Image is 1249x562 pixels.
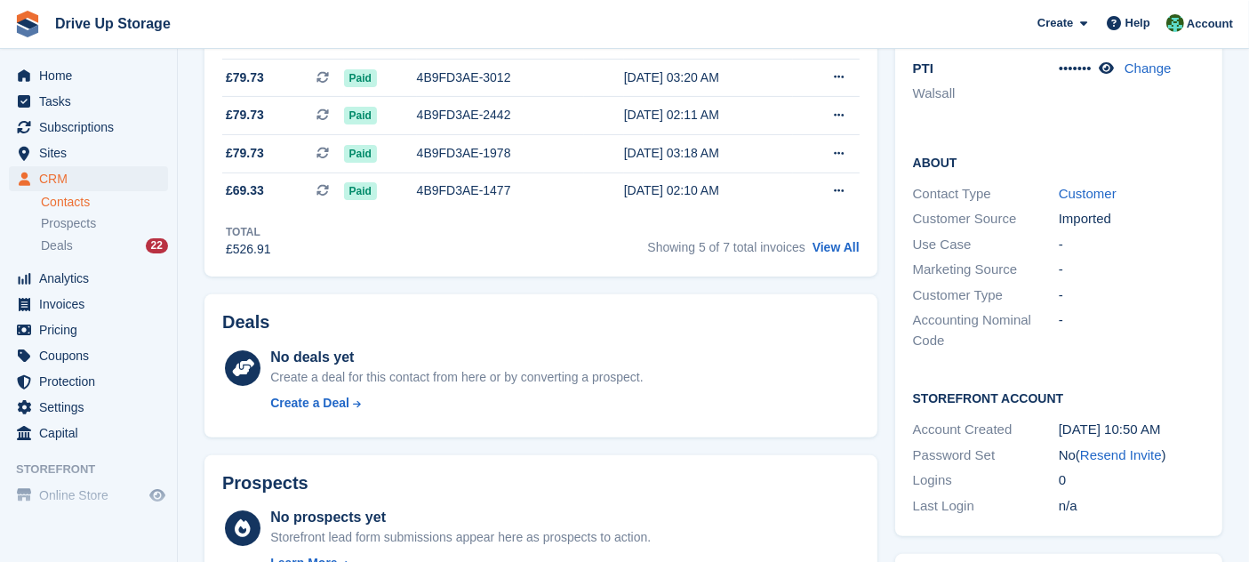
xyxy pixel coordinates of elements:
[1037,14,1073,32] span: Create
[1059,186,1117,201] a: Customer
[9,140,168,165] a: menu
[417,181,584,200] div: 4B9FD3AE-1477
[222,312,269,333] h2: Deals
[39,166,146,191] span: CRM
[41,194,168,211] a: Contacts
[146,238,168,253] div: 22
[41,237,73,254] span: Deals
[270,507,651,528] div: No prospects yet
[913,260,1059,280] div: Marketing Source
[344,145,377,163] span: Paid
[1187,15,1233,33] span: Account
[9,369,168,394] a: menu
[41,215,96,232] span: Prospects
[39,421,146,446] span: Capital
[647,240,805,254] span: Showing 5 of 7 total invoices
[226,224,271,240] div: Total
[913,420,1059,440] div: Account Created
[41,237,168,255] a: Deals 22
[9,115,168,140] a: menu
[39,317,146,342] span: Pricing
[1059,496,1205,517] div: n/a
[1059,310,1205,350] div: -
[270,528,651,547] div: Storefront lead form submissions appear here as prospects to action.
[624,68,793,87] div: [DATE] 03:20 AM
[1125,60,1172,76] a: Change
[270,347,643,368] div: No deals yet
[9,166,168,191] a: menu
[270,394,349,413] div: Create a Deal
[226,68,264,87] span: £79.73
[226,240,271,259] div: £526.91
[1076,447,1166,462] span: ( )
[1166,14,1184,32] img: Camille
[14,11,41,37] img: stora-icon-8386f47178a22dfd0bd8f6a31ec36ba5ce8667c1dd55bd0f319d3a0aa187defe.svg
[913,285,1059,306] div: Customer Type
[1125,14,1150,32] span: Help
[39,343,146,368] span: Coupons
[41,214,168,233] a: Prospects
[270,368,643,387] div: Create a deal for this contact from here or by converting a prospect.
[9,483,168,508] a: menu
[1059,209,1205,229] div: Imported
[1080,447,1162,462] a: Resend Invite
[9,89,168,114] a: menu
[39,292,146,317] span: Invoices
[624,144,793,163] div: [DATE] 03:18 AM
[1059,285,1205,306] div: -
[344,182,377,200] span: Paid
[147,485,168,506] a: Preview store
[813,240,860,254] a: View All
[913,389,1205,406] h2: Storefront Account
[270,394,643,413] a: Create a Deal
[1059,420,1205,440] div: [DATE] 10:50 AM
[39,483,146,508] span: Online Store
[624,106,793,124] div: [DATE] 02:11 AM
[1059,60,1092,76] span: •••••••
[222,473,308,494] h2: Prospects
[226,181,264,200] span: £69.33
[913,60,933,76] span: PTI
[226,144,264,163] span: £79.73
[913,310,1059,350] div: Accounting Nominal Code
[9,63,168,88] a: menu
[16,461,177,478] span: Storefront
[1059,235,1205,255] div: -
[913,235,1059,255] div: Use Case
[913,496,1059,517] div: Last Login
[1059,470,1205,491] div: 0
[1059,446,1205,466] div: No
[913,184,1059,205] div: Contact Type
[9,343,168,368] a: menu
[417,106,584,124] div: 4B9FD3AE-2442
[48,9,178,38] a: Drive Up Storage
[913,470,1059,491] div: Logins
[913,446,1059,466] div: Password Set
[39,369,146,394] span: Protection
[39,266,146,291] span: Analytics
[624,181,793,200] div: [DATE] 02:10 AM
[9,421,168,446] a: menu
[39,89,146,114] span: Tasks
[344,107,377,124] span: Paid
[9,395,168,420] a: menu
[913,84,1059,104] li: Walsall
[39,115,146,140] span: Subscriptions
[417,68,584,87] div: 4B9FD3AE-3012
[913,209,1059,229] div: Customer Source
[913,153,1205,171] h2: About
[9,317,168,342] a: menu
[226,106,264,124] span: £79.73
[9,266,168,291] a: menu
[39,140,146,165] span: Sites
[39,395,146,420] span: Settings
[39,63,146,88] span: Home
[417,144,584,163] div: 4B9FD3AE-1978
[1059,260,1205,280] div: -
[9,292,168,317] a: menu
[344,69,377,87] span: Paid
